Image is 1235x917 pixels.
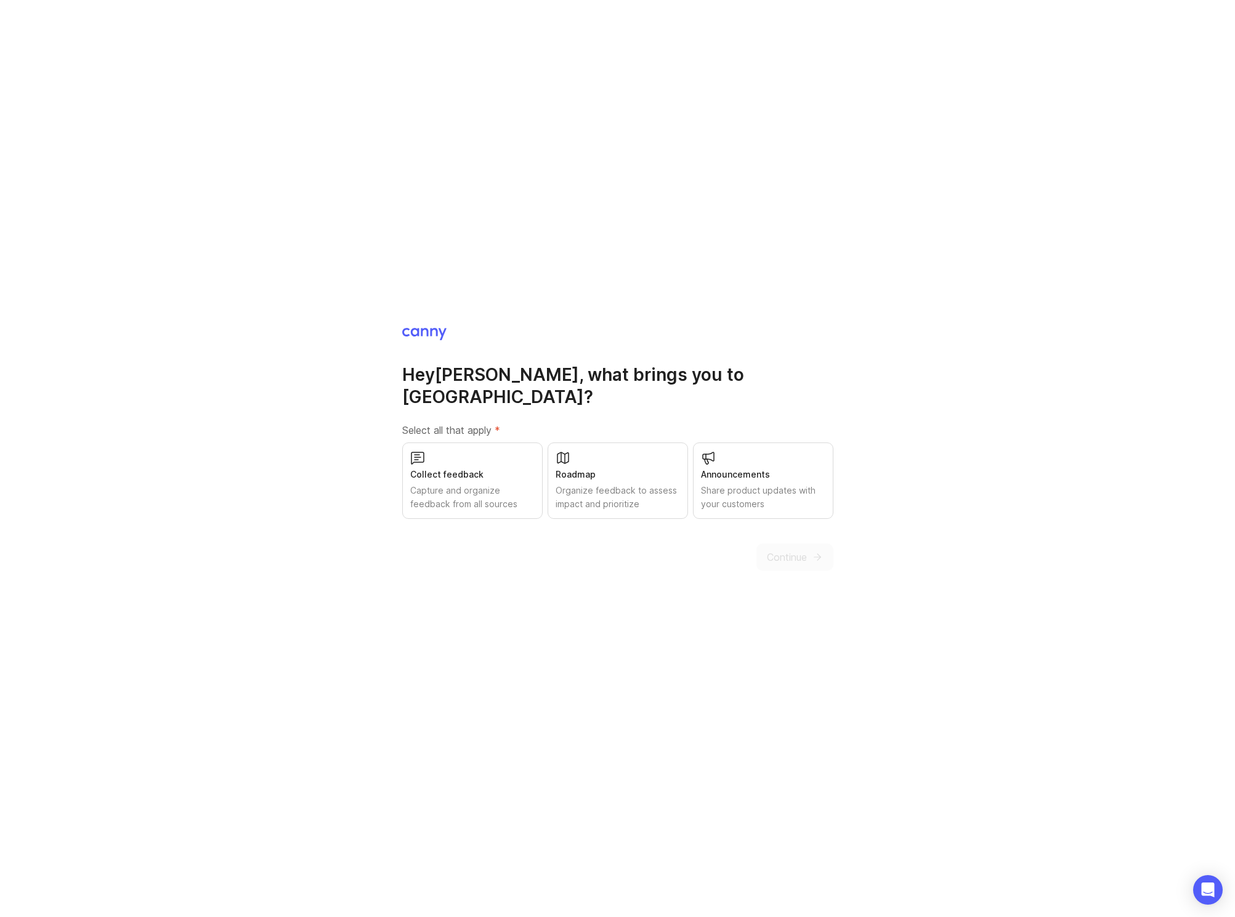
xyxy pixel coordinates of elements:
div: Announcements [701,468,825,481]
h1: Hey [PERSON_NAME] , what brings you to [GEOGRAPHIC_DATA]? [402,364,833,408]
button: RoadmapOrganize feedback to assess impact and prioritize [548,442,688,519]
div: Open Intercom Messenger [1193,875,1223,905]
button: AnnouncementsShare product updates with your customers [693,442,833,519]
label: Select all that apply [402,423,833,438]
div: Collect feedback [410,468,535,481]
img: Canny Home [402,328,447,340]
div: Share product updates with your customers [701,484,825,511]
div: Roadmap [556,468,680,481]
div: Capture and organize feedback from all sources [410,484,535,511]
button: Collect feedbackCapture and organize feedback from all sources [402,442,543,519]
div: Organize feedback to assess impact and prioritize [556,484,680,511]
